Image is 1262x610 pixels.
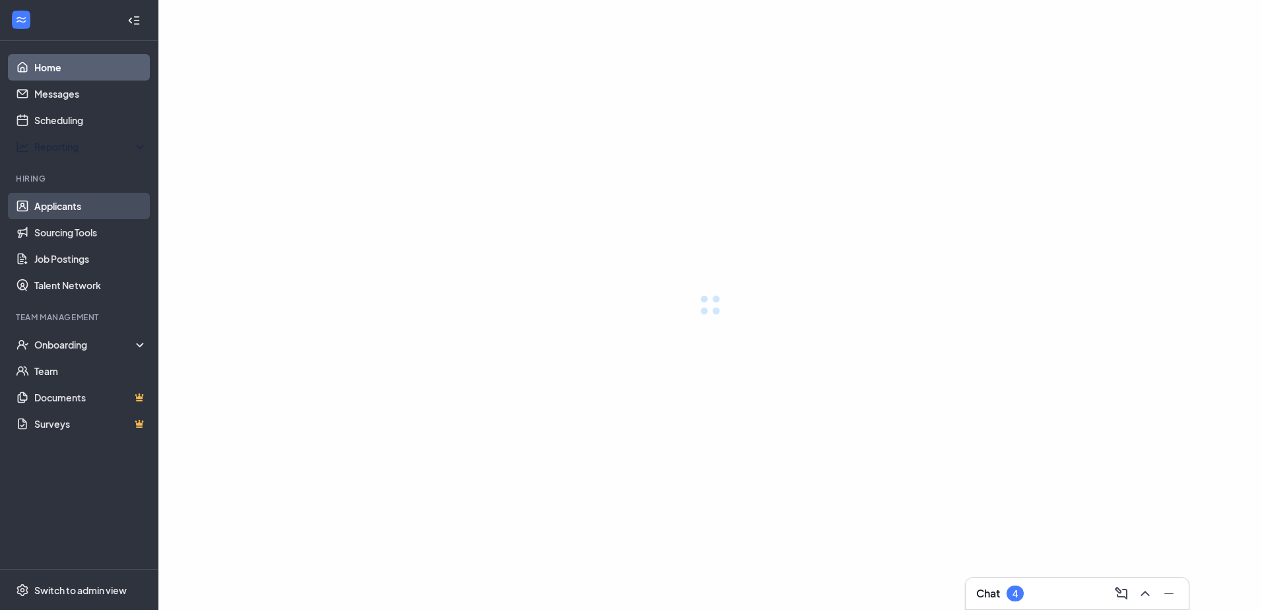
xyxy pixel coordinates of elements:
a: SurveysCrown [34,411,147,437]
svg: ComposeMessage [1113,586,1129,601]
div: Reporting [34,140,148,153]
a: Team [34,358,147,384]
a: Job Postings [34,246,147,272]
a: Talent Network [34,272,147,298]
button: ComposeMessage [1110,583,1131,604]
svg: ChevronUp [1137,586,1153,601]
svg: Collapse [127,14,141,27]
button: ChevronUp [1133,583,1154,604]
div: Onboarding [34,338,148,351]
div: Team Management [16,312,145,323]
a: Sourcing Tools [34,219,147,246]
a: Scheduling [34,107,147,133]
button: Minimize [1157,583,1178,604]
a: Applicants [34,193,147,219]
div: Hiring [16,173,145,184]
svg: Analysis [16,140,29,153]
svg: Minimize [1161,586,1177,601]
svg: UserCheck [16,338,29,351]
a: Home [34,54,147,81]
h3: Chat [976,586,1000,601]
a: Messages [34,81,147,107]
a: DocumentsCrown [34,384,147,411]
div: Switch to admin view [34,584,127,597]
div: 4 [1013,588,1018,599]
svg: Settings [16,584,29,597]
svg: WorkstreamLogo [15,13,28,26]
